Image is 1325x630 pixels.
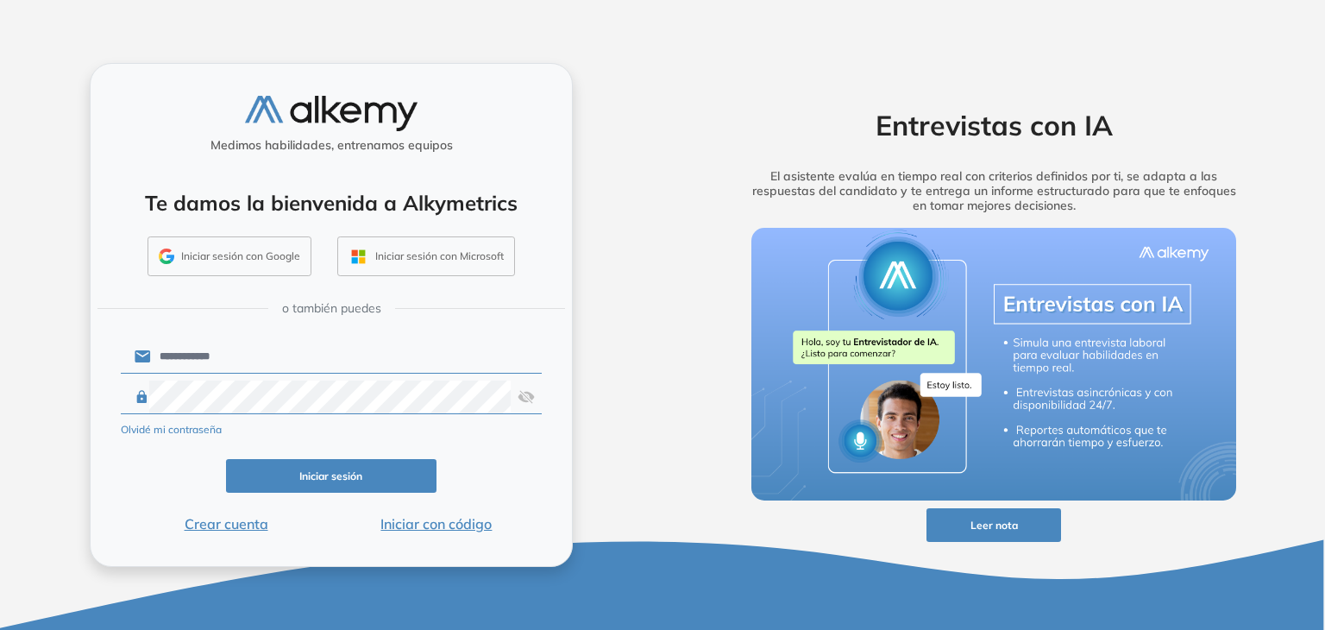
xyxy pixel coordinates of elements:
[331,513,542,534] button: Iniciar con código
[121,513,331,534] button: Crear cuenta
[725,109,1263,142] h2: Entrevistas con IA
[337,236,515,276] button: Iniciar sesión con Microsoft
[148,236,311,276] button: Iniciar sesión con Google
[1015,431,1325,630] div: Widget de chat
[926,508,1061,542] button: Leer nota
[245,96,418,131] img: logo-alkemy
[97,138,565,153] h5: Medimos habilidades, entrenamos equipos
[518,381,535,413] img: asd
[113,191,549,216] h4: Te damos la bienvenida a Alkymetrics
[159,249,174,264] img: GMAIL_ICON
[1015,431,1325,630] iframe: Chat Widget
[725,169,1263,212] h5: El asistente evalúa en tiempo real con criterios definidos por ti, se adapta a las respuestas del...
[282,299,381,318] span: o también puedes
[349,247,368,267] img: OUTLOOK_ICON
[226,459,436,493] button: Iniciar sesión
[121,422,222,438] button: Olvidé mi contraseña
[751,228,1236,501] img: img-more-info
